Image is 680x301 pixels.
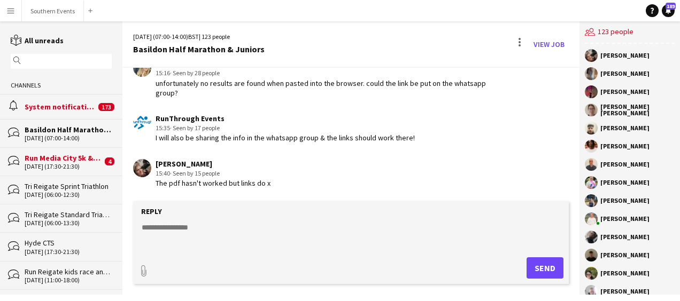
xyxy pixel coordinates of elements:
div: unfortunately no results are found when pasted into the browser. could the link be put on the wha... [156,78,499,98]
div: Run Reigate kids race and Derig [25,267,112,276]
div: Tri Reigate Sprint Triathlon [25,181,112,191]
button: Send [527,257,563,279]
div: [DATE] (06:00-12:30) [25,191,112,199]
div: Basildon Half Marathon & Juniors [133,44,265,54]
div: [PERSON_NAME] [600,197,650,204]
div: Run Media City 5k & 10k [25,153,102,163]
span: · Seen by 15 people [170,169,220,177]
div: [DATE] (17:30-21:30) [25,248,112,256]
div: [PERSON_NAME] [600,270,650,276]
span: · Seen by 17 people [170,124,220,132]
div: [DATE] (07:00-14:00) [25,134,112,142]
span: 173 [98,103,114,111]
div: 15:35 [156,123,415,133]
div: [PERSON_NAME] [600,143,650,149]
div: 123 people [585,21,675,44]
div: [PERSON_NAME] [600,161,650,168]
div: [PERSON_NAME] [156,159,271,169]
div: The pdf hasn't worked but links do x [156,178,271,188]
div: [PERSON_NAME] [600,70,650,77]
span: BST [188,33,199,41]
div: [PERSON_NAME] [600,52,650,59]
div: System notifications [25,102,96,112]
div: Tri Reigate Standard Triathlon [25,210,112,219]
a: All unreads [11,36,64,45]
label: Reply [141,207,162,216]
div: 15:40 [156,169,271,178]
div: 15:16 [156,68,499,78]
div: [PERSON_NAME] [600,288,650,295]
div: [PERSON_NAME] [600,234,650,240]
button: Southern Events [22,1,84,21]
div: [PERSON_NAME] [PERSON_NAME] [600,104,675,116]
div: [PERSON_NAME] [600,252,650,258]
div: [DATE] (06:00-13:30) [25,219,112,227]
div: [DATE] (07:00-14:00) | 123 people [133,32,265,42]
div: RunThrough Events [156,114,415,123]
div: Basildon Half Marathon & Juniors [25,125,112,134]
div: Hyde CTS [25,238,112,248]
div: I will also be sharing the info in the whatsapp group & the links should work there! [156,133,415,142]
span: 4 [105,157,114,165]
div: [PERSON_NAME] [600,125,650,131]
a: View Job [529,36,569,53]
div: [DATE] (17:30-21:30) [25,163,102,170]
div: [DATE] (11:00-18:00) [25,276,112,284]
div: [PERSON_NAME] [600,89,650,95]
span: · Seen by 28 people [170,69,220,77]
a: 189 [662,4,675,17]
span: 189 [666,3,676,10]
div: [PERSON_NAME] [600,216,650,222]
div: [PERSON_NAME] [600,179,650,186]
